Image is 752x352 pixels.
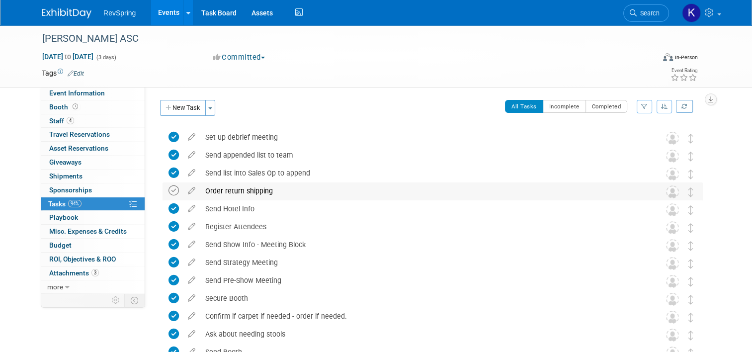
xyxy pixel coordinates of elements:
[688,313,693,322] i: Move task
[49,213,78,221] span: Playbook
[200,129,646,146] div: Set up debrief meeting
[200,308,646,325] div: Confirm if carpet if needed - order if needed.
[49,117,74,125] span: Staff
[688,277,693,286] i: Move task
[68,200,82,207] span: 94%
[47,283,63,291] span: more
[49,186,92,194] span: Sponsorships
[95,54,116,61] span: (3 days)
[200,182,646,199] div: Order return shipping
[666,168,679,180] img: Unassigned
[543,100,586,113] button: Incomplete
[183,276,200,285] a: edit
[200,147,646,164] div: Send appended list to team
[666,329,679,342] img: Unassigned
[63,53,73,61] span: to
[91,269,99,276] span: 3
[688,295,693,304] i: Move task
[688,331,693,340] i: Move task
[42,52,94,61] span: [DATE] [DATE]
[200,236,646,253] div: Send Show Info - Meeting Block
[210,52,269,63] button: Committed
[41,100,145,114] a: Booth
[200,254,646,271] div: Send Strategy Meeting
[49,158,82,166] span: Giveaways
[200,290,646,307] div: Secure Booth
[601,52,698,67] div: Event Format
[183,169,200,177] a: edit
[666,239,679,252] img: Unassigned
[200,165,646,181] div: Send list into Sales Op to append
[49,130,110,138] span: Travel Reservations
[183,151,200,160] a: edit
[688,259,693,268] i: Move task
[41,128,145,141] a: Travel Reservations
[688,205,693,215] i: Move task
[49,269,99,277] span: Attachments
[49,103,80,111] span: Booth
[41,142,145,155] a: Asset Reservations
[41,253,145,266] a: ROI, Objectives & ROO
[688,187,693,197] i: Move task
[48,200,82,208] span: Tasks
[41,156,145,169] a: Giveaways
[200,218,646,235] div: Register Attendees
[637,9,660,17] span: Search
[682,3,701,22] img: Kelsey Culver
[688,170,693,179] i: Move task
[183,222,200,231] a: edit
[49,89,105,97] span: Event Information
[688,152,693,161] i: Move task
[666,293,679,306] img: Unassigned
[107,294,125,307] td: Personalize Event Tab Strip
[41,183,145,197] a: Sponsorships
[71,103,80,110] span: Booth not reserved yet
[666,150,679,163] img: Unassigned
[41,114,145,128] a: Staff4
[200,272,646,289] div: Send Pre-Show Meeting
[666,275,679,288] img: Unassigned
[49,172,83,180] span: Shipments
[183,258,200,267] a: edit
[39,30,642,48] div: [PERSON_NAME] ASC
[666,185,679,198] img: Unassigned
[688,241,693,251] i: Move task
[200,326,646,343] div: Ask about needing stools
[666,257,679,270] img: Unassigned
[585,100,628,113] button: Completed
[41,239,145,252] a: Budget
[666,221,679,234] img: Unassigned
[666,132,679,145] img: Unassigned
[42,8,91,18] img: ExhibitDay
[183,133,200,142] a: edit
[183,186,200,195] a: edit
[41,211,145,224] a: Playbook
[200,200,646,217] div: Send Hotel Info
[688,223,693,233] i: Move task
[49,255,116,263] span: ROI, Objectives & ROO
[125,294,145,307] td: Toggle Event Tabs
[183,312,200,321] a: edit
[41,170,145,183] a: Shipments
[666,311,679,324] img: Unassigned
[41,225,145,238] a: Misc. Expenses & Credits
[49,241,72,249] span: Budget
[623,4,669,22] a: Search
[183,294,200,303] a: edit
[41,197,145,211] a: Tasks94%
[160,100,206,116] button: New Task
[49,144,108,152] span: Asset Reservations
[666,203,679,216] img: Unassigned
[676,100,693,113] a: Refresh
[41,266,145,280] a: Attachments3
[49,227,127,235] span: Misc. Expenses & Credits
[505,100,543,113] button: All Tasks
[663,53,673,61] img: Format-Inperson.png
[183,330,200,339] a: edit
[67,117,74,124] span: 4
[42,68,84,78] td: Tags
[670,68,697,73] div: Event Rating
[41,87,145,100] a: Event Information
[68,70,84,77] a: Edit
[674,54,698,61] div: In-Person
